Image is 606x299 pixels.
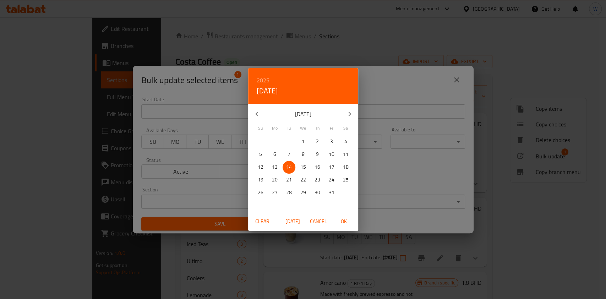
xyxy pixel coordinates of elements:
[297,174,310,186] button: 22
[272,163,278,172] p: 13
[329,175,334,184] p: 24
[330,137,333,146] p: 3
[343,175,349,184] p: 25
[325,135,338,148] button: 3
[311,186,324,199] button: 30
[300,175,306,184] p: 22
[339,161,352,174] button: 18
[329,163,334,172] p: 17
[315,175,320,184] p: 23
[310,217,327,226] span: Cancel
[325,174,338,186] button: 24
[254,125,267,131] span: Su
[254,217,271,226] span: Clear
[335,217,353,226] span: OK
[311,125,324,131] span: Th
[343,150,349,159] p: 11
[258,163,263,172] p: 12
[268,174,281,186] button: 20
[297,186,310,199] button: 29
[325,186,338,199] button: 31
[254,161,267,174] button: 12
[325,125,338,131] span: Fr
[300,188,306,197] p: 29
[316,137,319,146] p: 2
[325,148,338,161] button: 10
[257,75,269,85] button: 2025
[254,186,267,199] button: 26
[311,174,324,186] button: 23
[325,161,338,174] button: 17
[329,188,334,197] p: 31
[339,148,352,161] button: 11
[272,188,278,197] p: 27
[286,163,292,172] p: 14
[315,163,320,172] p: 16
[283,186,295,199] button: 28
[272,175,278,184] p: 20
[315,188,320,197] p: 30
[344,137,347,146] p: 4
[339,174,352,186] button: 25
[258,188,263,197] p: 26
[297,148,310,161] button: 8
[284,217,301,226] span: [DATE]
[251,215,274,228] button: Clear
[311,148,324,161] button: 9
[297,125,310,131] span: We
[316,150,319,159] p: 9
[307,215,330,228] button: Cancel
[283,161,295,174] button: 14
[297,161,310,174] button: 15
[288,150,290,159] p: 7
[311,135,324,148] button: 2
[254,174,267,186] button: 19
[343,163,349,172] p: 18
[311,161,324,174] button: 16
[259,150,262,159] p: 5
[333,215,355,228] button: OK
[268,161,281,174] button: 13
[300,163,306,172] p: 15
[329,150,334,159] p: 10
[273,150,276,159] p: 6
[254,148,267,161] button: 5
[257,85,278,97] button: [DATE]
[258,175,263,184] p: 19
[286,188,292,197] p: 28
[268,186,281,199] button: 27
[297,135,310,148] button: 1
[283,125,295,131] span: Tu
[282,215,304,228] button: [DATE]
[268,125,281,131] span: Mo
[283,148,295,161] button: 7
[283,174,295,186] button: 21
[286,175,292,184] p: 21
[339,125,352,131] span: Sa
[265,110,341,118] p: [DATE]
[302,137,305,146] p: 1
[302,150,305,159] p: 8
[339,135,352,148] button: 4
[268,148,281,161] button: 6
